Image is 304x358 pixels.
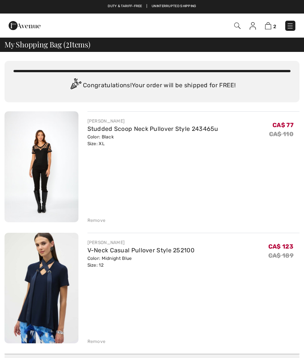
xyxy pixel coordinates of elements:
a: Studded Scoop Neck Pullover Style 243465u [87,125,218,132]
span: CA$ 77 [272,121,293,129]
div: [PERSON_NAME] [87,118,218,124]
a: 2 [265,21,276,30]
img: V-Neck Casual Pullover Style 252100 [5,233,78,343]
span: 2 [273,24,276,29]
div: Remove [87,338,106,345]
span: CA$ 123 [268,243,293,250]
img: Congratulation2.svg [68,78,83,93]
img: My Info [250,22,256,30]
div: [PERSON_NAME] [87,239,195,246]
div: Color: Midnight Blue Size: 12 [87,255,195,268]
span: My Shopping Bag ( Items) [5,41,90,48]
span: 2 [66,39,69,49]
div: Remove [87,217,106,224]
img: Search [234,23,241,29]
div: Congratulations! Your order will be shipped for FREE! [14,78,290,93]
div: Color: Black Size: XL [87,133,218,147]
img: Studded Scoop Neck Pullover Style 243465u [5,111,78,222]
img: 1ère Avenue [9,18,41,33]
img: Shopping Bag [265,22,271,29]
a: 1ère Avenue [9,21,41,29]
img: Menu [286,22,294,30]
s: CA$ 189 [268,252,293,259]
a: V-Neck Casual Pullover Style 252100 [87,247,195,254]
s: CA$ 110 [269,130,293,138]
